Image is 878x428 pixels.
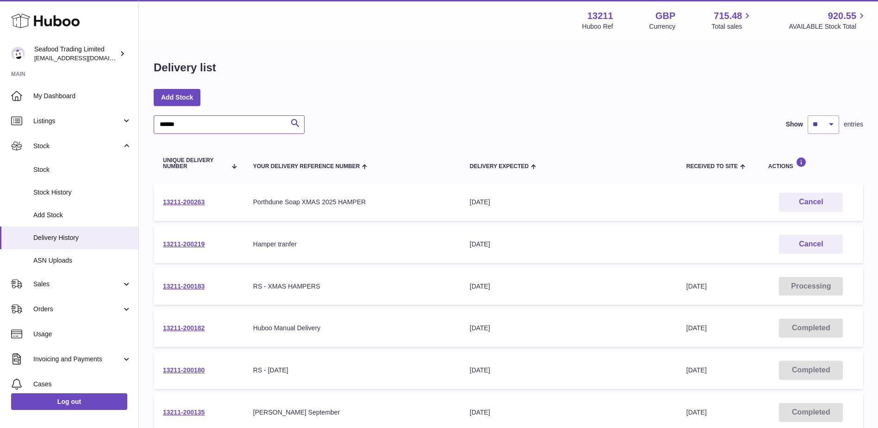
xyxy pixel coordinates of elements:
span: Invoicing and Payments [33,355,122,364]
span: Add Stock [33,211,131,220]
span: [DATE] [686,366,707,374]
div: Currency [649,22,676,31]
span: 920.55 [828,10,856,22]
div: Seafood Trading Limited [34,45,118,63]
div: [DATE] [470,408,668,417]
div: [DATE] [470,366,668,375]
span: Delivery Expected [470,164,529,170]
div: RS - XMAS HAMPERS [253,282,451,291]
span: Unique Delivery Number [163,157,226,170]
a: 13211-200183 [163,283,205,290]
span: [DATE] [686,324,707,332]
span: Orders [33,305,122,314]
strong: 13211 [587,10,613,22]
a: 13211-200182 [163,324,205,332]
a: 715.48 Total sales [711,10,753,31]
a: 920.55 AVAILABLE Stock Total [789,10,867,31]
span: 715.48 [714,10,742,22]
a: 13211-200135 [163,409,205,416]
span: Stock [33,142,122,151]
div: RS - [DATE] [253,366,451,375]
div: Porthdune Soap XMAS 2025 HAMPER [253,198,451,207]
span: Stock History [33,188,131,197]
span: My Dashboard [33,92,131,101]
a: Add Stock [154,89,200,106]
span: Received to Site [686,164,738,170]
span: [EMAIL_ADDRESS][DOMAIN_NAME] [34,54,136,62]
div: [DATE] [470,240,668,249]
span: entries [844,120,863,129]
span: Cases [33,380,131,389]
label: Show [786,120,803,129]
strong: GBP [655,10,675,22]
button: Cancel [779,235,843,254]
button: Cancel [779,193,843,212]
span: [DATE] [686,409,707,416]
a: 13211-200263 [163,198,205,206]
span: Stock [33,165,131,174]
div: [DATE] [470,198,668,207]
span: Your Delivery Reference Number [253,164,360,170]
div: [DATE] [470,282,668,291]
div: Huboo Manual Delivery [253,324,451,333]
a: Log out [11,393,127,410]
span: [DATE] [686,283,707,290]
div: [PERSON_NAME] September [253,408,451,417]
span: Delivery History [33,233,131,242]
span: Usage [33,330,131,339]
span: Total sales [711,22,753,31]
span: ASN Uploads [33,256,131,265]
span: Listings [33,117,122,126]
img: online@rickstein.com [11,47,25,61]
div: Actions [768,157,854,170]
div: Hamper tranfer [253,240,451,249]
div: [DATE] [470,324,668,333]
span: Sales [33,280,122,289]
div: Huboo Ref [582,22,613,31]
a: 13211-200180 [163,366,205,374]
h1: Delivery list [154,60,216,75]
span: AVAILABLE Stock Total [789,22,867,31]
a: 13211-200219 [163,240,205,248]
